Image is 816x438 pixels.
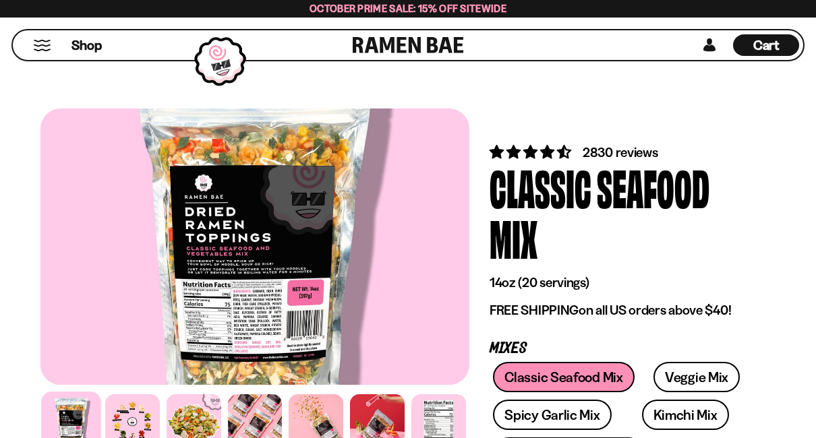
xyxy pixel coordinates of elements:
p: 14oz (20 servings) [490,274,755,291]
span: Shop [71,36,102,55]
p: Mixes [490,342,755,355]
span: Cart [753,37,780,53]
span: 2830 reviews [583,144,658,160]
a: Spicy Garlic Mix [493,400,611,430]
p: on all US orders above $40! [490,302,755,319]
div: Seafood [597,162,709,212]
button: Mobile Menu Trigger [33,40,51,51]
div: Classic [490,162,591,212]
a: Veggie Mix [653,362,740,392]
a: Kimchi Mix [642,400,729,430]
span: 4.68 stars [490,144,574,160]
div: Mix [490,212,537,263]
span: October Prime Sale: 15% off Sitewide [310,2,506,15]
div: Cart [733,30,799,60]
a: Shop [71,34,102,56]
strong: FREE SHIPPING [490,302,579,318]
